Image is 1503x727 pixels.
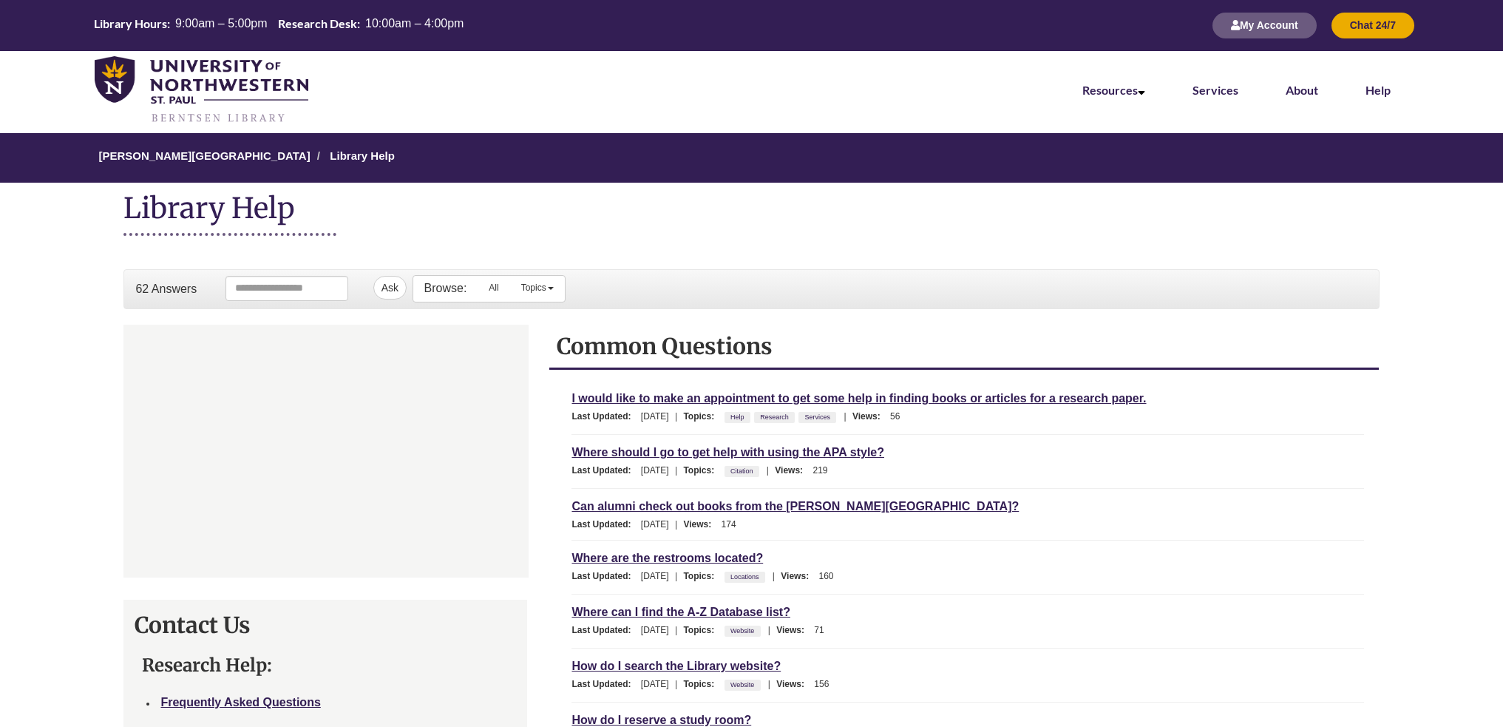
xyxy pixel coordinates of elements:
[571,444,884,461] a: Where should I go to get help with using the APA style?
[683,571,722,581] span: Topics:
[812,465,827,476] span: 219
[641,519,669,530] span: [DATE]
[1331,13,1414,38] button: Chat 24/7
[124,325,528,577] iframe: Chat Widget
[1358,83,1398,97] a: Help
[852,411,888,422] span: Views:
[671,465,681,476] span: |
[90,16,172,31] th: Library Hours:
[1075,83,1153,97] a: Resources
[641,679,669,689] span: [DATE]
[135,611,516,639] h2: Contact Us
[725,679,764,689] ul: Topics:
[571,498,1019,515] a: Can alumni check out books from the [PERSON_NAME][GEOGRAPHIC_DATA]?
[510,276,565,300] a: Topics
[365,17,464,30] span: 10:00am – 4:00pm
[683,519,719,530] span: Views:
[160,696,320,709] a: Frequently Asked Questions
[671,411,681,422] span: |
[890,411,900,422] span: 56
[671,519,681,530] span: |
[728,463,756,479] a: Citation
[123,190,336,236] h1: Library Help
[571,603,790,621] a: Where can I find the A-Z Database list?
[728,569,761,585] a: Locations
[1331,21,1414,31] a: Chat 24/7
[1278,83,1326,97] a: About
[478,276,509,300] a: All
[764,679,774,689] span: |
[571,519,638,530] span: Last Updated:
[1185,83,1246,97] a: Services
[373,276,407,300] button: Ask
[728,623,756,639] a: Website
[571,411,638,422] span: Last Updated:
[274,16,362,31] th: Research Desk:
[814,625,824,635] span: 71
[728,677,756,693] a: Website
[99,149,311,162] a: [PERSON_NAME][GEOGRAPHIC_DATA]
[818,571,833,581] span: 160
[803,409,833,425] a: Services
[683,465,722,476] span: Topics:
[671,571,681,581] span: |
[1212,21,1317,31] a: My Account
[814,679,829,689] span: 156
[135,281,197,297] p: 62 Answers
[725,625,764,635] ul: Topics:
[557,332,1371,360] h2: Common Questions
[641,465,669,476] span: [DATE]
[175,17,268,30] span: 9:00am – 5:00pm
[142,654,272,677] strong: Research Help:
[571,657,781,674] a: How do I search the Library website?
[775,465,810,476] span: Views:
[840,411,849,422] span: |
[683,679,722,689] span: Topics:
[330,149,395,162] a: Library Help
[671,625,681,635] span: |
[571,390,1146,407] a: I would like to make an appointment to get some help in finding books or articles for a research ...
[776,625,812,635] span: Views:
[725,571,769,581] ul: Topics:
[641,411,669,422] span: [DATE]
[683,411,722,422] span: Topics:
[722,519,736,530] span: 174
[725,411,841,422] ul: Topics:
[671,679,681,689] span: |
[764,625,774,635] span: |
[571,571,638,581] span: Last Updated:
[641,571,669,581] span: [DATE]
[725,465,763,476] ul: Topics:
[571,625,638,635] span: Last Updated:
[641,625,669,635] span: [DATE]
[776,679,812,689] span: Views:
[571,550,763,567] a: Where are the restrooms located?
[424,280,467,297] p: Browse:
[1212,13,1317,38] button: My Account
[769,571,778,581] span: |
[781,571,816,581] span: Views:
[571,465,638,476] span: Last Updated:
[95,56,309,124] img: UNWSP Library Logo
[571,679,638,689] span: Last Updated:
[683,625,722,635] span: Topics:
[763,465,773,476] span: |
[758,409,791,425] a: Research
[90,16,467,35] a: Hours Today
[123,325,527,578] div: Chat Widget
[728,409,747,425] a: Help
[90,16,467,33] table: Hours Today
